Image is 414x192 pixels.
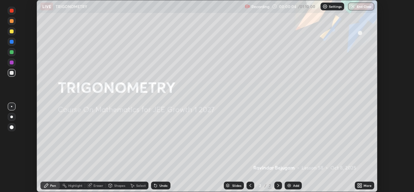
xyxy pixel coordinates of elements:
[114,184,125,187] div: Shapes
[50,184,56,187] div: Pen
[93,184,103,187] div: Eraser
[350,4,355,9] img: end-class-cross
[322,4,328,9] img: class-settings-icons
[265,184,267,187] div: /
[257,184,263,187] div: 2
[293,184,299,187] div: Add
[251,4,269,9] p: Recording
[268,183,272,188] div: 2
[42,4,51,9] p: LIVE
[287,183,292,188] img: add-slide-button
[348,3,374,10] button: End Class
[364,184,372,187] div: More
[136,184,146,187] div: Select
[245,4,250,9] img: recording.375f2c34.svg
[232,184,241,187] div: Slides
[329,5,342,8] p: Settings
[56,4,87,9] p: TRIGONOMETRY
[159,184,168,187] div: Undo
[68,184,82,187] div: Highlight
